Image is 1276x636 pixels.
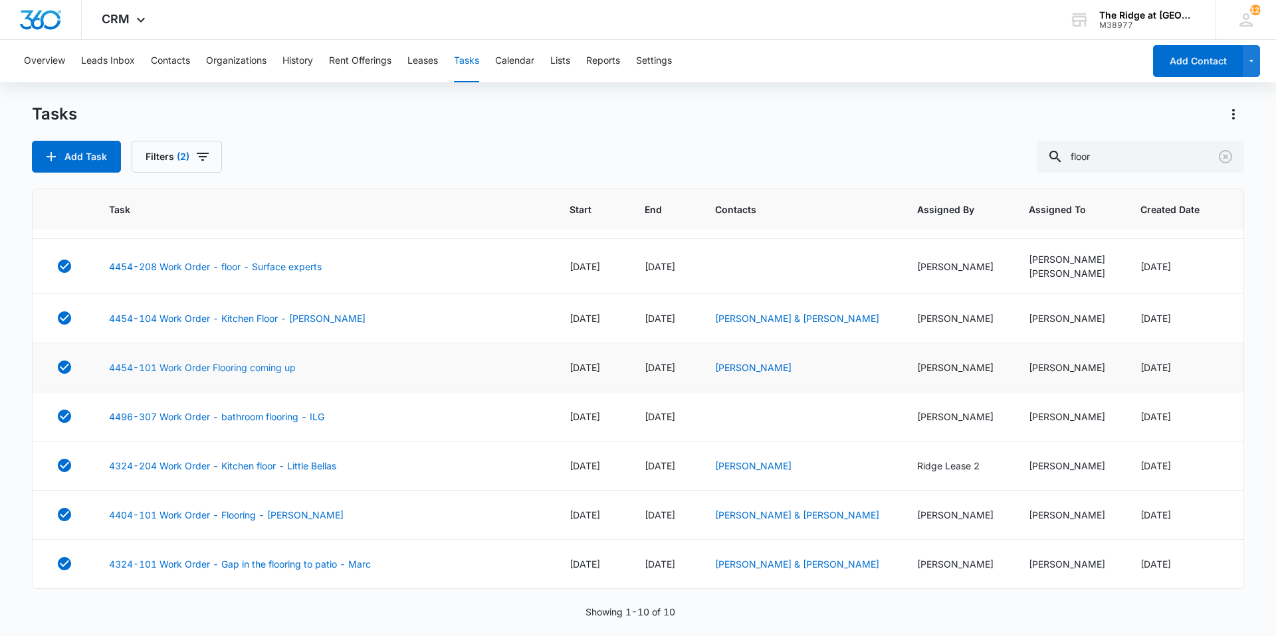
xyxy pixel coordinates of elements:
span: [DATE] [570,509,600,520]
span: [DATE] [570,558,600,570]
span: [DATE] [1140,460,1171,471]
span: [DATE] [645,558,675,570]
button: Overview [24,40,65,82]
a: 4324-101 Work Order - Gap in the flooring to patio - Marc [109,557,371,571]
button: Clear [1215,146,1236,167]
div: [PERSON_NAME] [1029,410,1109,424]
span: [DATE] [1140,509,1171,520]
a: [PERSON_NAME] [715,460,792,471]
button: Actions [1223,104,1244,125]
div: [PERSON_NAME] [1029,252,1109,266]
a: 4454-208 Work Order - floor - Surface experts [109,260,322,274]
h1: Tasks [32,104,77,124]
div: account id [1099,21,1196,30]
a: 4454-101 Work Order Flooring coming up [109,360,296,374]
div: [PERSON_NAME] [917,410,997,424]
button: Settings [636,40,672,82]
span: Created Date [1140,202,1203,216]
span: Task [109,202,518,216]
span: [DATE] [645,362,675,373]
span: End [645,202,664,216]
input: Search Tasks [1037,141,1244,173]
button: Filters(2) [132,141,222,173]
div: [PERSON_NAME] [917,508,997,522]
button: Tasks [454,40,479,82]
span: [DATE] [1140,558,1171,570]
span: [DATE] [645,313,675,324]
button: Add Contact [1153,45,1243,77]
span: Contacts [715,202,866,216]
button: Add Task [32,141,121,173]
span: CRM [102,12,130,26]
div: [PERSON_NAME] [1029,360,1109,374]
a: 4404-101 Work Order - Flooring - [PERSON_NAME] [109,508,344,522]
span: [DATE] [1140,411,1171,422]
div: [PERSON_NAME] [1029,508,1109,522]
span: [DATE] [570,313,600,324]
div: [PERSON_NAME] [917,311,997,325]
a: 4454-104 Work Order - Kitchen Floor - [PERSON_NAME] [109,311,366,325]
a: [PERSON_NAME] & [PERSON_NAME] [715,558,879,570]
span: Assigned By [917,202,978,216]
span: [DATE] [645,460,675,471]
span: [DATE] [570,261,600,272]
div: account name [1099,10,1196,21]
p: Showing 1-10 of 10 [585,605,675,619]
button: Contacts [151,40,190,82]
div: [PERSON_NAME] [917,360,997,374]
a: [PERSON_NAME] [715,362,792,373]
div: [PERSON_NAME] [1029,557,1109,571]
div: [PERSON_NAME] [1029,311,1109,325]
span: (2) [177,152,189,161]
span: [DATE] [645,261,675,272]
span: Start [570,202,593,216]
button: Leases [407,40,438,82]
div: [PERSON_NAME] [1029,459,1109,473]
span: [DATE] [570,411,600,422]
button: Organizations [206,40,266,82]
span: [DATE] [1140,261,1171,272]
a: [PERSON_NAME] & [PERSON_NAME] [715,313,879,324]
span: [DATE] [1140,313,1171,324]
div: [PERSON_NAME] [917,557,997,571]
span: [DATE] [645,509,675,520]
a: 4496-307 Work Order - bathroom flooring - ILG [109,410,324,424]
div: notifications count [1250,5,1261,15]
span: [DATE] [570,460,600,471]
button: Reports [586,40,620,82]
button: History [282,40,313,82]
div: Ridge Lease 2 [917,459,997,473]
span: [DATE] [645,411,675,422]
button: Lists [550,40,570,82]
div: [PERSON_NAME] [917,260,997,274]
a: [PERSON_NAME] & [PERSON_NAME] [715,509,879,520]
button: Leads Inbox [81,40,135,82]
span: [DATE] [1140,362,1171,373]
button: Rent Offerings [329,40,391,82]
a: 4324-204 Work Order - Kitchen floor - Little Bellas [109,459,336,473]
span: 125 [1250,5,1261,15]
span: Assigned To [1029,202,1089,216]
button: Calendar [495,40,534,82]
span: [DATE] [570,362,600,373]
div: [PERSON_NAME] [1029,266,1109,280]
